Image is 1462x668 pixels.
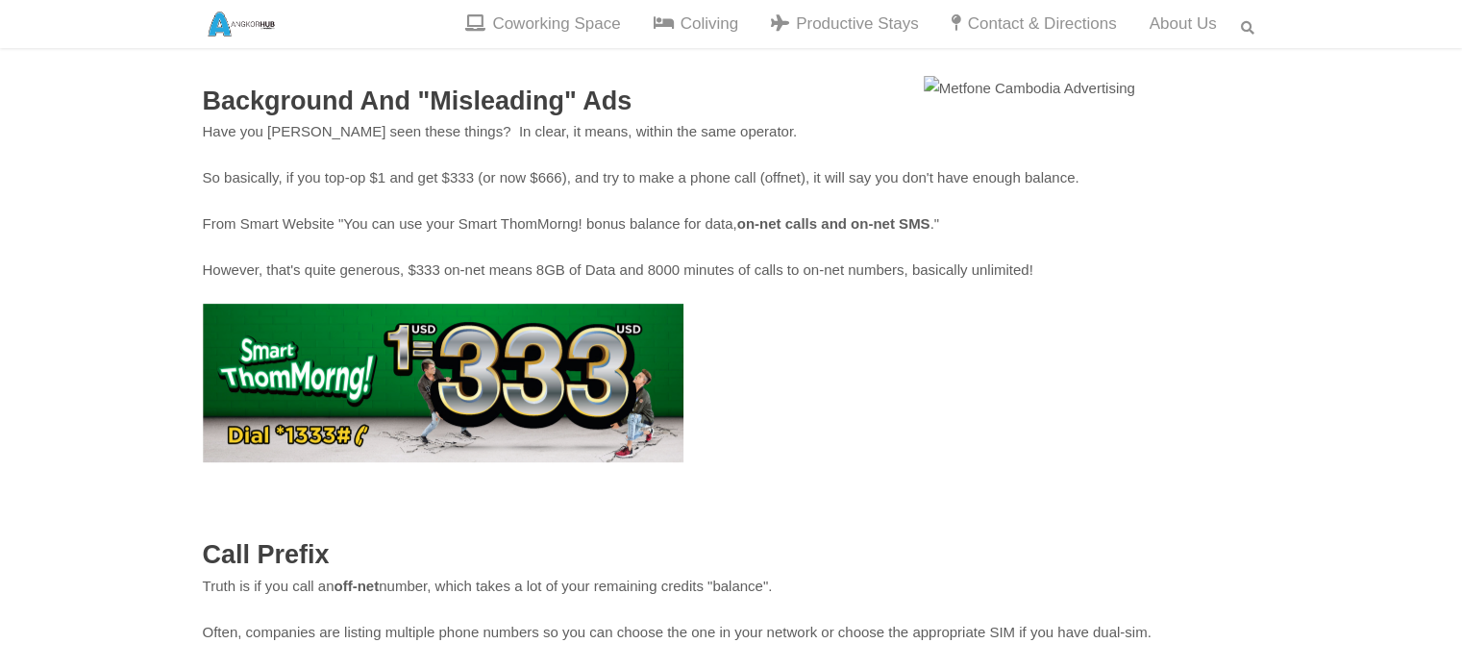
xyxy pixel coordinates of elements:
span: Coworking Space [492,14,620,34]
span: Coliving [681,14,738,34]
h2: Background and "misleading" ads [203,84,1260,119]
p: Have you [PERSON_NAME] seen these things? In clear, it means, within the same operator. [203,119,1260,144]
span: Productive Stays [796,14,919,34]
p: So basically, if you top-op $1 and get $333 (or now $666), and try to make a phone call (offnet),... [203,165,1260,190]
p: Often, companies are listing multiple phone numbers so you can choose the one in your network or ... [203,620,1260,645]
img: Metfone Cambodia Advertising [924,76,1260,101]
p: From Smart Website "You can use your Smart ThomMorng! bonus balance for data, ." [203,211,1260,236]
iframe: Drift Widget Chat Controller [1366,572,1439,645]
p: However, that's quite generous, $333 on-net means 8GB of Data and 8000 minutes of calls to on-net... [203,258,1260,283]
span: Contact & Directions [968,14,1117,34]
strong: off-net [335,578,380,594]
p: Truth is if you call an number, which takes a lot of your remaining credits "balance". [203,574,1260,599]
h2: Call Prefix [203,537,1260,573]
span: About us [1150,14,1217,34]
img: Smart Cmabodia Advertising [203,304,683,462]
strong: on-net calls and on-net SMS [737,215,930,232]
